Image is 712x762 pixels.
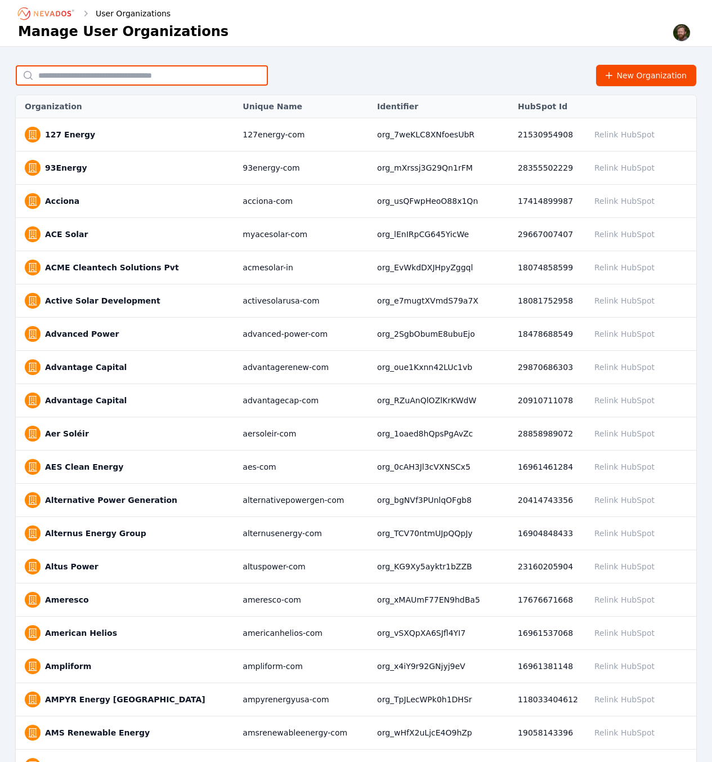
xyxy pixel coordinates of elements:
[371,617,512,650] td: org_vSXQpXA6SJfl4YI7
[371,95,512,118] th: Identifier
[45,594,89,605] a: Ameresco
[237,351,371,384] td: advantagerenew-com
[45,494,177,506] a: Alternative Power Generation
[512,716,584,750] td: 19058143396
[45,295,160,306] a: Active Solar Development
[512,151,584,185] td: 28355502229
[237,251,371,284] td: acmesolar-in
[237,716,371,750] td: amsrenewableenergy-com
[589,323,660,345] button: Relink HubSpot
[80,8,171,19] div: User Organizations
[237,484,371,517] td: alternativepowergen-com
[371,650,512,683] td: org_x4iY9r92GNjyj9eV
[45,627,117,639] a: American Helios
[45,727,150,738] a: AMS Renewable Energy
[512,185,584,218] td: 17414899987
[371,218,512,251] td: org_lEnIRpCG645YicWe
[371,417,512,451] td: org_1oaed8hQpsPgAvZc
[45,162,87,173] a: 93Energy
[45,461,123,473] a: AES Clean Energy
[371,550,512,583] td: org_KG9Xy5ayktr1bZZB
[589,290,660,311] button: Relink HubSpot
[371,284,512,318] td: org_e7mugtXVmdS79a7X
[371,683,512,716] td: org_TpJLecWPk0h1DHSr
[673,24,691,42] img: Sam Prest
[237,517,371,550] td: alternusenergy-com
[589,689,660,710] button: Relink HubSpot
[589,489,660,511] button: Relink HubSpot
[512,284,584,318] td: 18081752958
[45,694,205,705] a: AMPYR Energy [GEOGRAPHIC_DATA]
[589,190,660,212] button: Relink HubSpot
[371,451,512,484] td: org_0cAH3Jl3cVXNSCx5
[16,95,237,118] th: Organization
[45,528,146,539] a: Alternus Energy Group
[512,351,584,384] td: 29870686303
[237,284,371,318] td: activesolarusa-com
[589,456,660,478] button: Relink HubSpot
[512,451,584,484] td: 16961461284
[371,318,512,351] td: org_2SgbObumE8ubuEjo
[371,583,512,617] td: org_xMAUmF77EN9hdBa5
[589,656,660,677] button: Relink HubSpot
[512,318,584,351] td: 18478688549
[18,23,229,41] h1: Manage User Organizations
[371,716,512,750] td: org_wHfX2uLjcE4O9hZp
[45,262,179,273] a: ACME Cleantech Solutions Pvt
[512,384,584,417] td: 20910711078
[237,151,371,185] td: 93energy-com
[237,550,371,583] td: altuspower-com
[237,451,371,484] td: aes-com
[589,556,660,577] button: Relink HubSpot
[512,683,584,716] td: 118033404612
[18,5,171,23] nav: Breadcrumb
[589,589,660,611] button: Relink HubSpot
[371,151,512,185] td: org_mXrssj3G29Qn1rFM
[589,124,660,145] button: Relink HubSpot
[45,395,127,406] a: Advantage Capital
[512,218,584,251] td: 29667007407
[512,484,584,517] td: 20414743356
[589,224,660,245] button: Relink HubSpot
[589,357,660,378] button: Relink HubSpot
[45,129,95,140] a: 127 Energy
[237,617,371,650] td: americanhelios-com
[237,650,371,683] td: ampliform-com
[371,185,512,218] td: org_usQFwpHeoO88x1Qn
[512,617,584,650] td: 16961537068
[512,550,584,583] td: 23160205904
[371,351,512,384] td: org_oue1Kxnn42LUc1vb
[589,622,660,644] button: Relink HubSpot
[589,157,660,179] button: Relink HubSpot
[237,417,371,451] td: aersoleir-com
[589,257,660,278] button: Relink HubSpot
[45,328,119,340] a: Advanced Power
[45,661,91,672] a: Ampliform
[45,362,127,373] a: Advantage Capital
[237,95,371,118] th: Unique Name
[45,229,88,240] a: ACE Solar
[45,195,79,207] a: Acciona
[596,65,697,86] button: New Organization
[512,95,584,118] th: HubSpot Id
[237,683,371,716] td: ampyrenergyusa-com
[45,561,98,572] a: Altus Power
[371,517,512,550] td: org_TCV70ntmUJpQQpJy
[237,218,371,251] td: myacesolar-com
[512,118,584,151] td: 21530954908
[371,251,512,284] td: org_EvWkdDXJHpyZggql
[371,384,512,417] td: org_RZuAnQlOZlKrKWdW
[237,318,371,351] td: advanced-power-com
[589,423,660,444] button: Relink HubSpot
[45,428,89,439] a: Aer Soléir
[589,722,660,743] button: Relink HubSpot
[237,384,371,417] td: advantagecap-com
[512,417,584,451] td: 28858989072
[589,390,660,411] button: Relink HubSpot
[371,484,512,517] td: org_bgNVf3PUnlqOFgb8
[512,650,584,683] td: 16961381148
[512,517,584,550] td: 16904848433
[512,251,584,284] td: 18074858599
[237,185,371,218] td: acciona-com
[371,118,512,151] td: org_7weKLC8XNfoesUbR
